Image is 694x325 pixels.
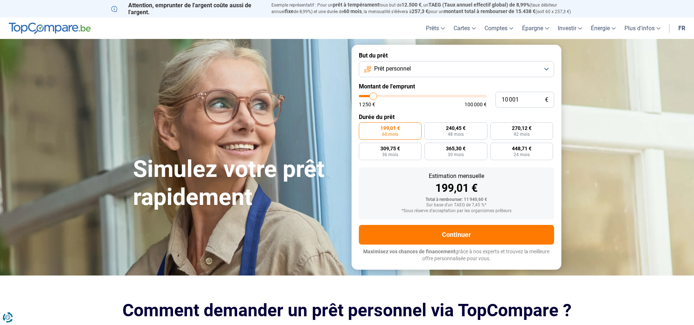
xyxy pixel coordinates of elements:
span: 30 mois [448,152,464,157]
span: 36 mois [382,152,398,157]
span: Prêt personnel [374,65,411,73]
span: 365,30 € [446,146,466,151]
h1: Simulez votre prêt rapidement [133,155,343,211]
img: TopCompare [9,23,91,34]
label: Durée du prêt [359,114,554,120]
span: 270,12 € [512,126,532,131]
label: Montant de l'emprunt [359,83,554,90]
span: montant total à rembourser de 15.438 € [444,8,536,14]
a: Plus d'infos [620,17,665,39]
span: 60 mois [382,132,398,136]
span: 24 mois [514,152,530,157]
span: 42 mois [514,132,530,136]
button: Continuer [359,225,554,245]
span: 12.500 € [401,2,422,8]
a: Comptes [480,17,518,39]
a: Investir [553,17,587,39]
div: Sur base d'un TAEG de 7,45 %* [365,203,548,208]
label: But du prêt [359,52,554,59]
span: 448,71 € [512,146,532,151]
span: Maximisez vos chances de financement [363,249,455,254]
h2: Comment demander un prêt personnel via TopCompare ? [111,300,583,320]
a: Épargne [518,17,553,39]
a: fr [674,17,690,39]
a: Prêts [422,17,449,39]
span: prêt à tempérament [333,2,379,8]
span: fixe [285,8,294,14]
span: TAEG (Taux annuel effectif global) de 8,99% [428,2,530,8]
div: Estimation mensuelle [365,173,548,179]
span: 100 000 € [464,102,487,107]
span: 1 250 € [359,102,375,107]
a: Énergie [587,17,620,39]
p: Exemple représentatif : Pour un tous but de , un (taux débiteur annuel de 8,99%) et une durée de ... [271,2,583,15]
div: *Sous réserve d'acceptation par les organismes prêteurs [365,209,548,214]
div: 199,01 € [365,183,548,194]
span: 257,3 € [412,8,428,14]
span: 48 mois [448,132,464,136]
span: 199,01 € [380,126,400,131]
span: 240,45 € [446,126,466,131]
span: € [545,97,548,103]
p: grâce à nos experts et trouvez la meilleure offre personnalisée pour vous. [359,248,554,262]
button: Prêt personnel [359,61,554,77]
span: 60 mois [344,8,362,14]
div: Total à rembourser: 11 940,60 € [365,197,548,202]
span: 309,75 € [380,146,400,151]
a: Cartes [449,17,480,39]
p: Attention, emprunter de l'argent coûte aussi de l'argent. [111,2,263,16]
